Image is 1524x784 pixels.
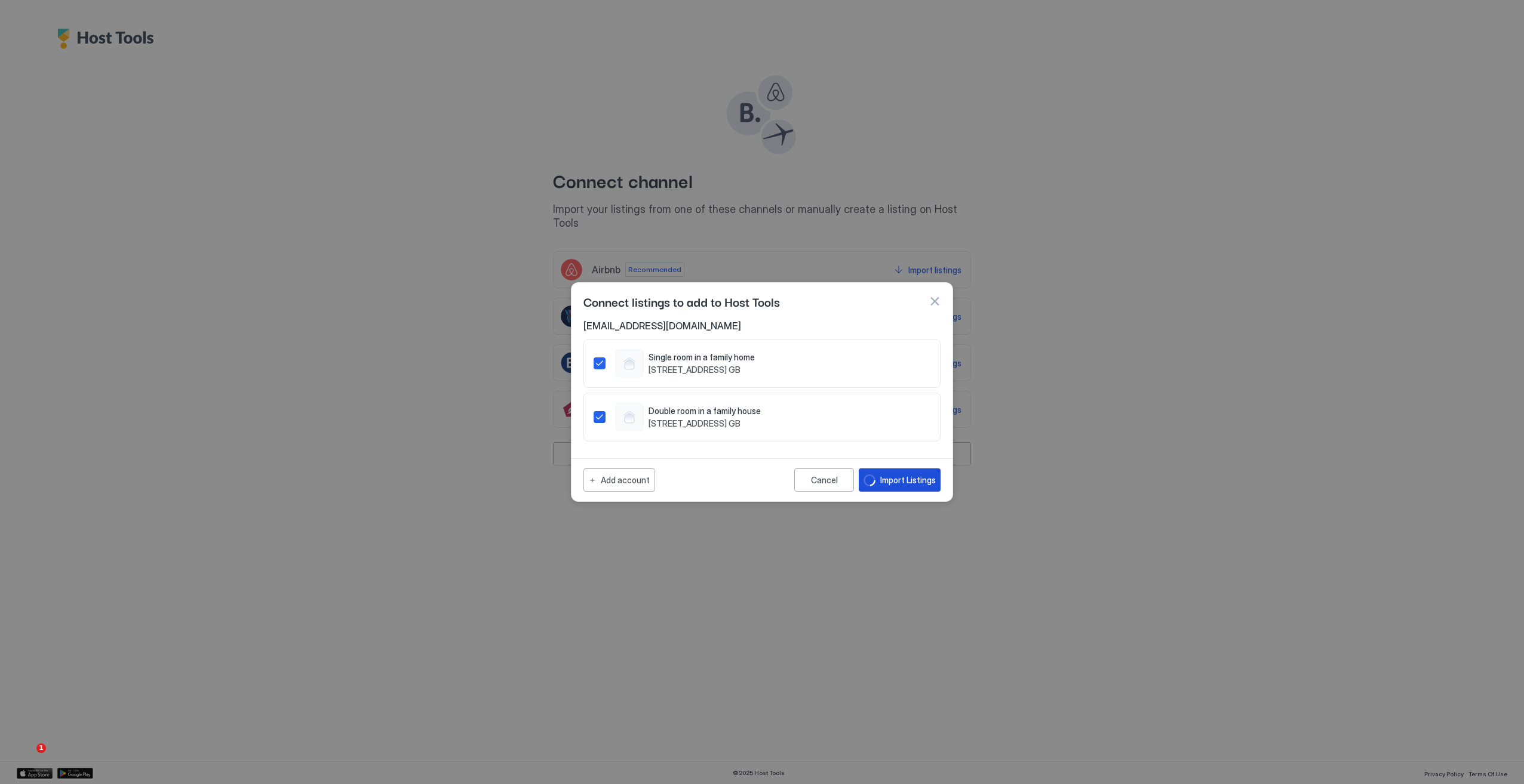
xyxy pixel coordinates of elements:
[880,474,936,486] div: Import Listings
[601,474,650,486] div: Add account
[583,292,780,310] span: Connect listings to add to Host Tools
[12,743,41,772] iframe: Intercom live chat
[859,468,941,492] button: loadingImport Listings
[594,403,930,431] div: 1474766048190822745
[649,352,755,363] span: Single room in a family home
[649,406,761,416] span: Double room in a family house
[649,418,761,429] span: [STREET_ADDRESS] GB
[36,743,46,753] span: 1
[583,320,941,332] span: [EMAIL_ADDRESS][DOMAIN_NAME]
[649,365,755,375] span: [STREET_ADDRESS] GB
[811,475,838,485] div: Cancel
[583,468,655,492] button: Add account
[794,468,854,492] button: Cancel
[594,349,930,378] div: 1093459050432874905
[864,474,875,486] div: loading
